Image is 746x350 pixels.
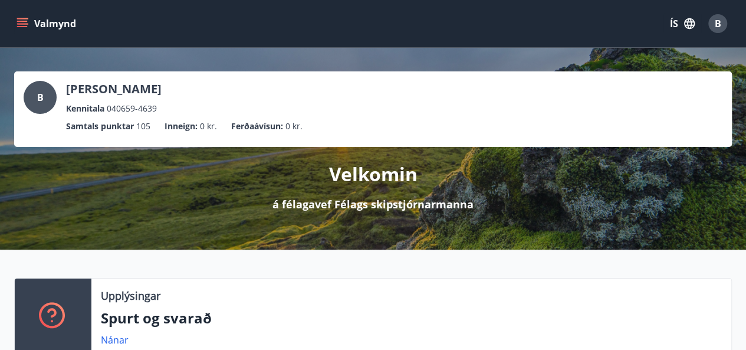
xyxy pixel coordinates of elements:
[107,102,157,115] span: 040659-4639
[101,288,160,303] p: Upplýsingar
[14,13,81,34] button: menu
[66,102,104,115] p: Kennitala
[200,120,217,133] span: 0 kr.
[165,120,198,133] p: Inneign :
[37,91,44,104] span: B
[272,197,474,212] p: á félagavef Félags skipstjórnarmanna
[101,308,722,328] p: Spurt og svarað
[329,161,418,187] p: Velkomin
[715,17,721,30] span: B
[101,333,129,346] a: Nánar
[704,9,732,38] button: B
[66,81,162,97] p: [PERSON_NAME]
[231,120,283,133] p: Ferðaávísun :
[285,120,303,133] span: 0 kr.
[663,13,701,34] button: ÍS
[66,120,134,133] p: Samtals punktar
[136,120,150,133] span: 105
